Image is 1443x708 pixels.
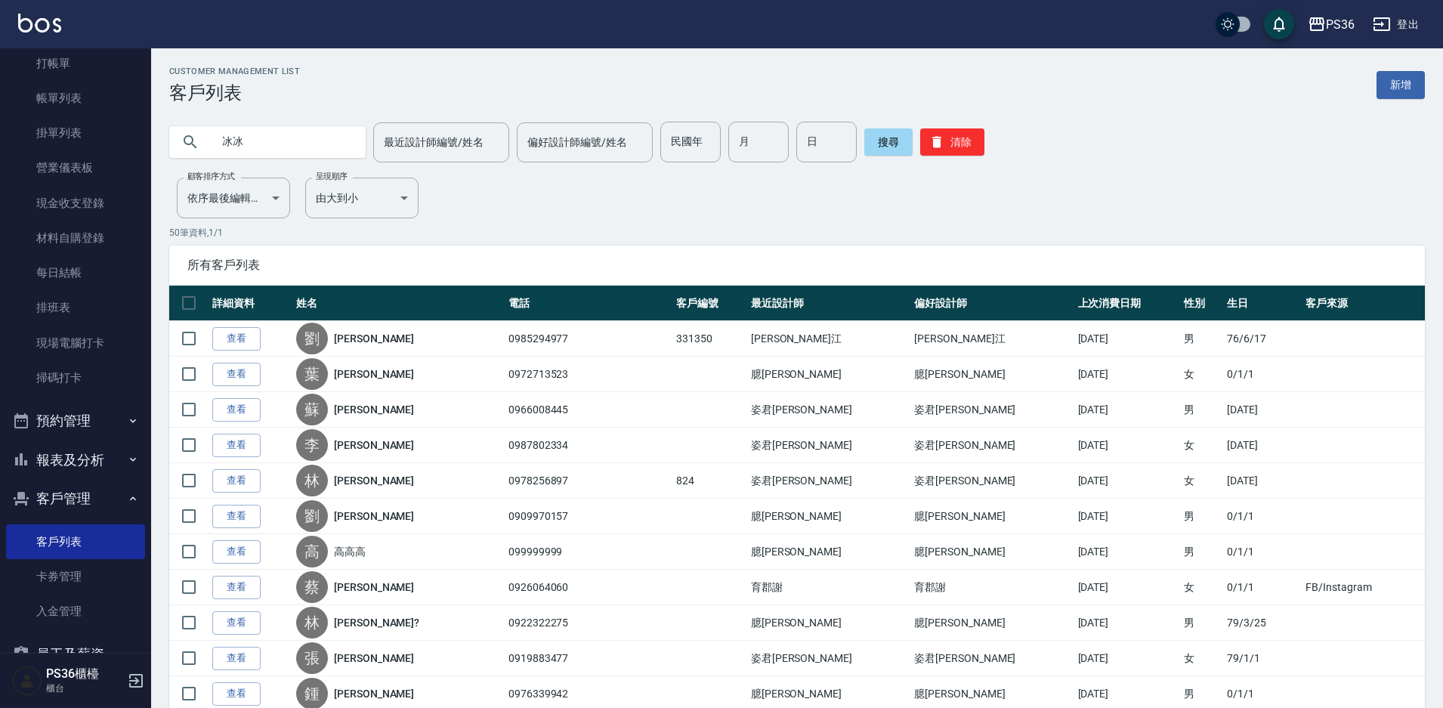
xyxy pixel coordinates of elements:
[212,682,261,706] a: 查看
[747,392,910,428] td: 姿君[PERSON_NAME]
[1326,15,1355,34] div: PS36
[1074,392,1181,428] td: [DATE]
[334,580,414,595] a: [PERSON_NAME]
[747,499,910,534] td: 臆[PERSON_NAME]
[1223,499,1302,534] td: 0/1/1
[6,186,145,221] a: 現金收支登錄
[1180,605,1223,641] td: 男
[177,178,290,218] div: 依序最後編輯時間
[1223,605,1302,641] td: 79/3/25
[1377,71,1425,99] a: 新增
[296,429,328,461] div: 李
[505,428,672,463] td: 0987802334
[1180,392,1223,428] td: 男
[1302,570,1425,605] td: FB/Instagram
[1180,286,1223,321] th: 性別
[6,46,145,81] a: 打帳單
[672,321,747,357] td: 331350
[672,463,747,499] td: 824
[334,509,414,524] a: [PERSON_NAME]
[6,360,145,395] a: 掃碼打卡
[910,321,1074,357] td: [PERSON_NAME]江
[1074,641,1181,676] td: [DATE]
[747,286,910,321] th: 最近設計師
[1223,641,1302,676] td: 79/1/1
[212,122,354,162] input: 搜尋關鍵字
[334,331,414,346] a: [PERSON_NAME]
[747,321,910,357] td: [PERSON_NAME]江
[6,401,145,441] button: 預約管理
[910,605,1074,641] td: 臆[PERSON_NAME]
[1223,428,1302,463] td: [DATE]
[1074,463,1181,499] td: [DATE]
[334,544,366,559] a: 高高高
[672,286,747,321] th: 客戶編號
[296,536,328,567] div: 高
[910,463,1074,499] td: 姿君[PERSON_NAME]
[212,469,261,493] a: 查看
[18,14,61,32] img: Logo
[6,594,145,629] a: 入金管理
[212,576,261,599] a: 查看
[864,128,913,156] button: 搜尋
[505,570,672,605] td: 0926064060
[212,363,261,386] a: 查看
[505,499,672,534] td: 0909970157
[334,366,414,382] a: [PERSON_NAME]
[169,226,1425,240] p: 50 筆資料, 1 / 1
[1367,11,1425,39] button: 登出
[187,171,235,182] label: 顧客排序方式
[212,434,261,457] a: 查看
[296,465,328,496] div: 林
[46,682,123,695] p: 櫃台
[505,605,672,641] td: 0922322275
[1180,570,1223,605] td: 女
[212,398,261,422] a: 查看
[212,540,261,564] a: 查看
[1302,286,1425,321] th: 客戶來源
[1074,605,1181,641] td: [DATE]
[1302,9,1361,40] button: PS36
[1180,321,1223,357] td: 男
[910,428,1074,463] td: 姿君[PERSON_NAME]
[334,402,414,417] a: [PERSON_NAME]
[12,666,42,696] img: Person
[1223,357,1302,392] td: 0/1/1
[1180,534,1223,570] td: 男
[747,357,910,392] td: 臆[PERSON_NAME]
[505,286,672,321] th: 電話
[1180,641,1223,676] td: 女
[6,326,145,360] a: 現場電腦打卡
[505,321,672,357] td: 0985294977
[747,605,910,641] td: 臆[PERSON_NAME]
[209,286,292,321] th: 詳細資料
[1074,357,1181,392] td: [DATE]
[6,290,145,325] a: 排班表
[334,473,414,488] a: [PERSON_NAME]
[505,392,672,428] td: 0966008445
[6,559,145,594] a: 卡券管理
[1223,392,1302,428] td: [DATE]
[910,392,1074,428] td: 姿君[PERSON_NAME]
[910,499,1074,534] td: 臆[PERSON_NAME]
[747,570,910,605] td: 育郡謝
[1180,357,1223,392] td: 女
[6,150,145,185] a: 營業儀表板
[296,358,328,390] div: 葉
[334,686,414,701] a: [PERSON_NAME]
[296,394,328,425] div: 蘇
[296,642,328,674] div: 張
[212,327,261,351] a: 查看
[305,178,419,218] div: 由大到小
[1180,499,1223,534] td: 男
[212,611,261,635] a: 查看
[747,641,910,676] td: 姿君[PERSON_NAME]
[1074,321,1181,357] td: [DATE]
[1074,570,1181,605] td: [DATE]
[1223,286,1302,321] th: 生日
[6,81,145,116] a: 帳單列表
[6,255,145,290] a: 每日結帳
[296,323,328,354] div: 劉
[1223,570,1302,605] td: 0/1/1
[1264,9,1294,39] button: save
